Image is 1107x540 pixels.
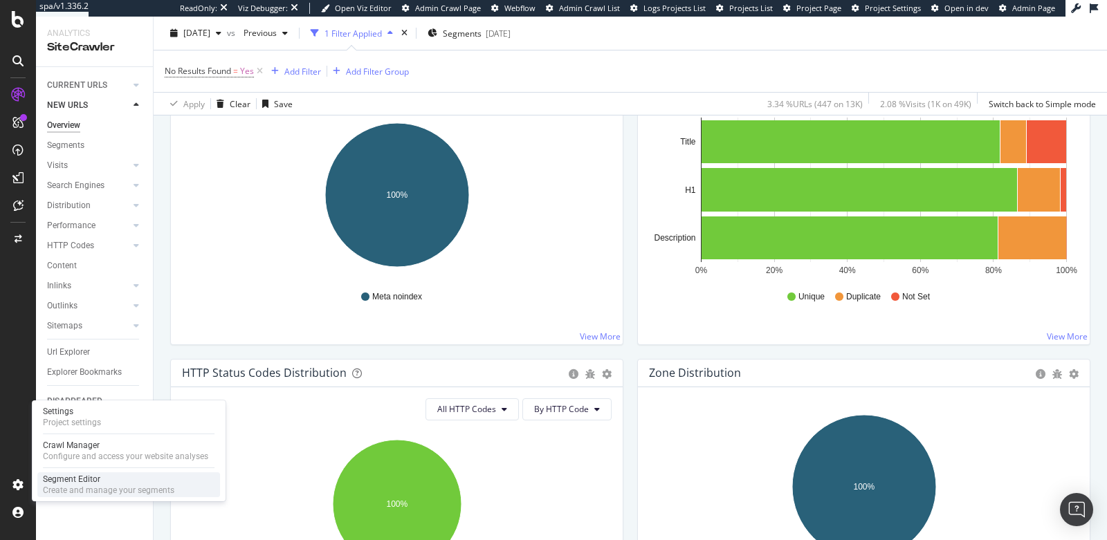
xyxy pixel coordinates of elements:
a: Distribution [47,198,129,213]
div: bug [585,369,595,379]
span: All HTTP Codes [437,403,496,415]
svg: A chart. [649,118,1079,278]
div: 3.34 % URLs ( 447 on 13K ) [767,97,863,109]
a: Admin Crawl List [546,3,620,14]
div: Configure and access your website analyses [43,451,208,462]
button: Switch back to Simple mode [983,93,1096,115]
span: Unique [798,291,825,303]
div: Explorer Bookmarks [47,365,122,380]
text: 100% [854,482,875,492]
button: Save [257,93,293,115]
a: Open Viz Editor [321,3,392,14]
div: Visits [47,158,68,173]
a: Admin Page [999,3,1055,14]
text: 40% [839,266,856,275]
div: Viz Debugger: [238,3,288,14]
text: Description [654,233,695,243]
div: Apply [183,97,205,109]
div: Open Intercom Messenger [1060,493,1093,526]
div: Segments [47,138,84,153]
a: DISAPPEARED URLS [47,394,129,423]
a: Project Page [783,3,841,14]
div: Switch back to Simple mode [989,97,1096,109]
a: CURRENT URLS [47,78,129,93]
div: ReadOnly: [180,3,217,14]
span: Admin Page [1012,3,1055,13]
div: SiteCrawler [47,39,142,55]
a: Sitemaps [47,319,129,333]
div: times [399,26,410,40]
div: CURRENT URLS [47,78,107,93]
div: Zone Distribution [649,366,741,380]
a: Overview [47,118,143,133]
span: Meta noindex [372,291,422,303]
span: Yes [240,62,254,81]
span: vs [227,27,238,39]
button: By HTTP Code [522,398,612,420]
div: 1 Filter Applied [324,27,382,39]
button: All HTTP Codes [426,398,519,420]
div: circle-info [1036,369,1045,379]
div: Content [47,259,77,273]
div: bug [1052,369,1062,379]
div: NEW URLS [47,98,88,113]
div: Inlinks [47,279,71,293]
div: Url Explorer [47,345,90,360]
div: [DATE] [486,27,511,39]
div: circle-info [569,369,578,379]
span: Open Viz Editor [335,3,392,13]
div: Sitemaps [47,319,82,333]
button: Add Filter Group [327,63,409,80]
div: Add Filter Group [346,65,409,77]
button: Previous [238,22,293,44]
button: 1 Filter Applied [305,22,399,44]
a: Outlinks [47,299,129,313]
div: HTTP Status Codes Distribution [182,366,347,380]
div: Overview [47,118,80,133]
span: Admin Crawl List [559,3,620,13]
div: gear [1069,369,1079,379]
a: View More [1047,330,1088,342]
div: Outlinks [47,299,77,313]
text: 60% [912,266,928,275]
div: Segment Editor [43,474,174,485]
a: Project Settings [852,3,921,14]
div: HTTP Codes [47,239,94,253]
a: Crawl ManagerConfigure and access your website analyses [37,438,220,463]
a: Explorer Bookmarks [47,365,143,380]
div: DISAPPEARED URLS [47,394,117,423]
span: By HTTP Code [534,403,589,415]
span: Segments [443,27,482,39]
a: Inlinks [47,279,129,293]
a: Search Engines [47,178,129,193]
text: 0% [695,266,708,275]
span: Project Settings [865,3,921,13]
div: Add Filter [284,65,321,77]
span: Projects List [729,3,773,13]
a: Visits [47,158,129,173]
text: Title [680,137,696,147]
div: Save [274,97,293,109]
text: H1 [685,185,696,195]
div: Analytics [47,28,142,39]
span: Logs Projects List [643,3,706,13]
span: No Results Found [165,65,231,77]
svg: A chart. [182,118,612,278]
a: Projects List [716,3,773,14]
div: Distribution [47,198,91,213]
a: SettingsProject settings [37,404,220,429]
span: Webflow [504,3,536,13]
button: [DATE] [165,22,227,44]
text: 80% [985,266,1002,275]
a: Segment EditorCreate and manage your segments [37,472,220,497]
button: Clear [211,93,250,115]
div: Crawl Manager [43,440,208,451]
div: Performance [47,218,95,233]
div: Settings [43,406,101,417]
span: Admin Crawl Page [415,3,481,13]
a: Admin Crawl Page [402,3,481,14]
a: Url Explorer [47,345,143,360]
span: Not Set [902,291,930,303]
